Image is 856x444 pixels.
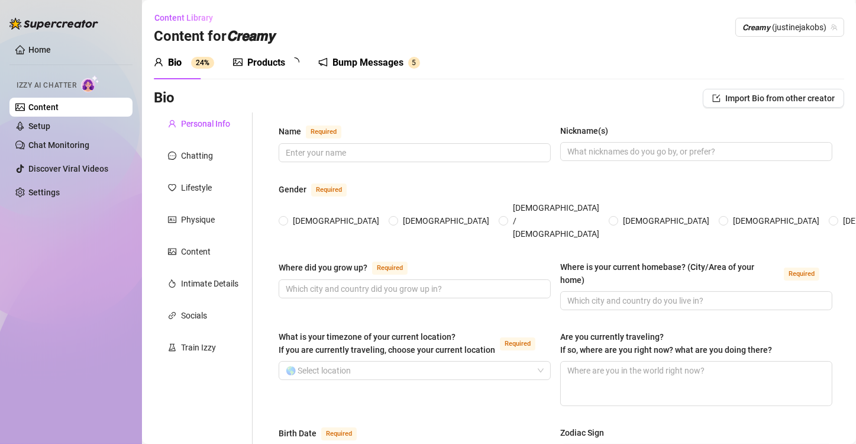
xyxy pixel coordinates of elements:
div: Intimate Details [181,277,238,290]
span: user [154,57,163,67]
label: Where is your current homebase? (City/Area of your home) [560,260,832,287]
div: Birth Date [279,427,316,440]
a: Discover Viral Videos [28,164,108,173]
span: 5 [412,59,416,67]
div: Physique [181,213,215,226]
span: Required [306,126,341,139]
span: Izzy AI Chatter [17,80,76,91]
div: Content [181,245,211,258]
label: Gender [279,182,360,197]
div: Bio [168,56,182,70]
sup: 5 [408,57,420,69]
label: Nickname(s) [560,124,616,137]
div: Zodiac Sign [560,426,604,439]
span: import [712,94,721,102]
label: Zodiac Sign [560,426,612,439]
span: Are you currently traveling? If so, where are you right now? what are you doing there? [560,332,772,355]
span: Required [321,427,357,440]
span: Required [372,262,408,275]
span: [DEMOGRAPHIC_DATA] [398,214,494,227]
span: user [168,120,176,128]
div: Products [247,56,285,70]
img: AI Chatter [81,75,99,92]
span: picture [233,57,243,67]
span: fire [168,279,176,288]
a: Settings [28,188,60,197]
div: Train Izzy [181,341,216,354]
div: Name [279,125,301,138]
span: Required [784,268,819,281]
h3: Bio [154,89,175,108]
label: Name [279,124,354,139]
div: Gender [279,183,306,196]
label: Where did you grow up? [279,260,421,275]
span: Required [311,184,347,197]
span: Required [500,337,535,350]
span: Content Library [154,13,213,22]
a: Setup [28,121,50,131]
span: [DEMOGRAPHIC_DATA] [618,214,714,227]
input: Name [286,146,541,159]
span: [DEMOGRAPHIC_DATA] [728,214,824,227]
span: notification [318,57,328,67]
h3: Content for 𝘾𝙧𝙚𝙖𝙢𝙮 [154,27,274,46]
div: Where is your current homebase? (City/Area of your home) [560,260,779,287]
button: Import Bio from other creator [703,89,844,108]
a: Chat Monitoring [28,140,89,150]
span: heart [168,184,176,192]
input: Where is your current homebase? (City/Area of your home) [567,294,823,307]
span: message [168,152,176,160]
sup: 24% [191,57,214,69]
span: picture [168,247,176,256]
span: experiment [168,343,176,352]
div: Personal Info [181,117,230,130]
span: loading [290,57,299,67]
span: 𝘾𝙧𝙚𝙖𝙢𝙮 (justinejakobs) [742,18,837,36]
input: Where did you grow up? [286,282,541,295]
div: Socials [181,309,207,322]
a: Home [28,45,51,54]
span: idcard [168,215,176,224]
span: What is your timezone of your current location? If you are currently traveling, choose your curre... [279,332,495,355]
span: team [831,24,838,31]
span: [DEMOGRAPHIC_DATA] / [DEMOGRAPHIC_DATA] [508,201,604,240]
div: Where did you grow up? [279,261,367,274]
button: Content Library [154,8,222,27]
img: logo-BBDzfeDw.svg [9,18,98,30]
input: Nickname(s) [567,145,823,158]
div: Bump Messages [332,56,403,70]
div: Lifestyle [181,181,212,194]
a: Content [28,102,59,112]
span: [DEMOGRAPHIC_DATA] [288,214,384,227]
span: link [168,311,176,320]
span: Import Bio from other creator [725,94,835,103]
div: Nickname(s) [560,124,608,137]
label: Birth Date [279,426,370,440]
div: Chatting [181,149,213,162]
